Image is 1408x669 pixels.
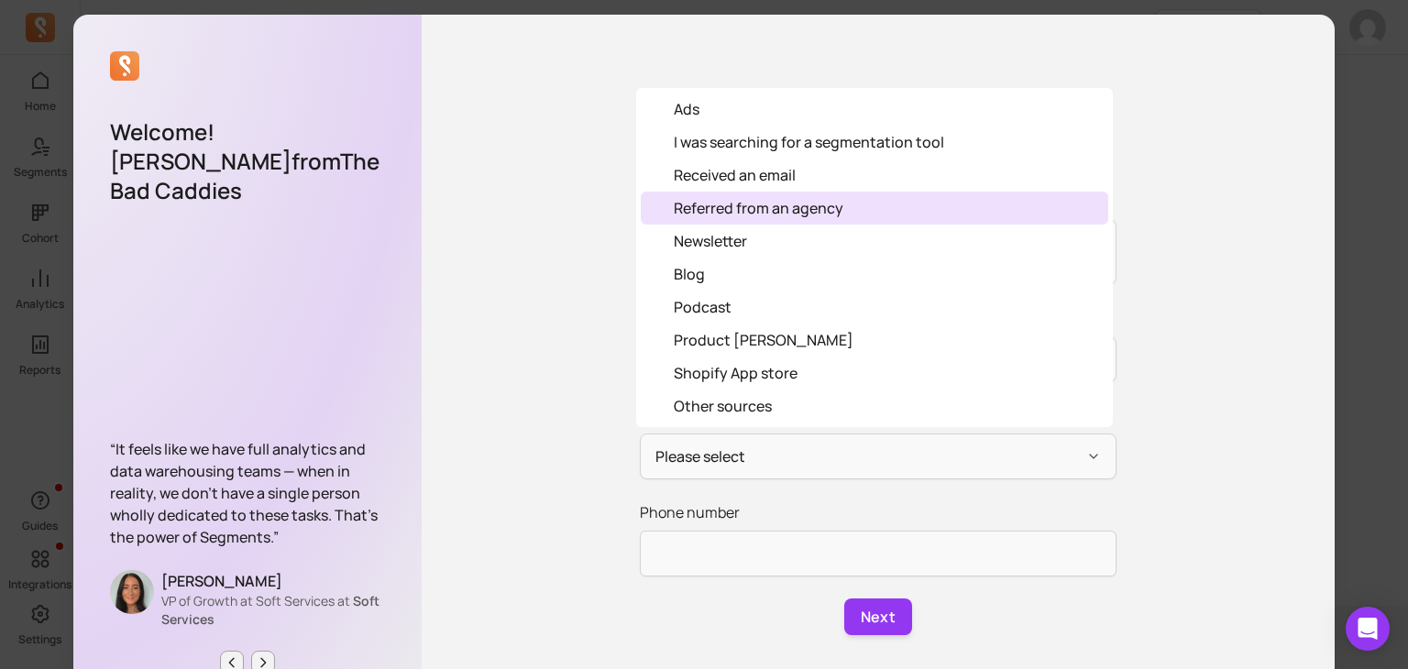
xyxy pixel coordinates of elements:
[674,395,772,417] div: Other sources
[674,296,731,318] div: Podcast
[1346,607,1390,651] div: Open Intercom Messenger
[674,164,796,186] div: Received an email
[674,230,747,252] div: Newsletter
[674,98,699,120] div: Ads
[674,329,853,351] div: Product [PERSON_NAME]
[674,131,944,153] div: I was searching for a segmentation tool
[640,433,1116,479] button: Please select
[674,362,797,384] div: Shopify App store
[674,263,705,285] div: Blog
[674,197,843,219] div: Referred from an agency
[636,88,1113,427] div: Please select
